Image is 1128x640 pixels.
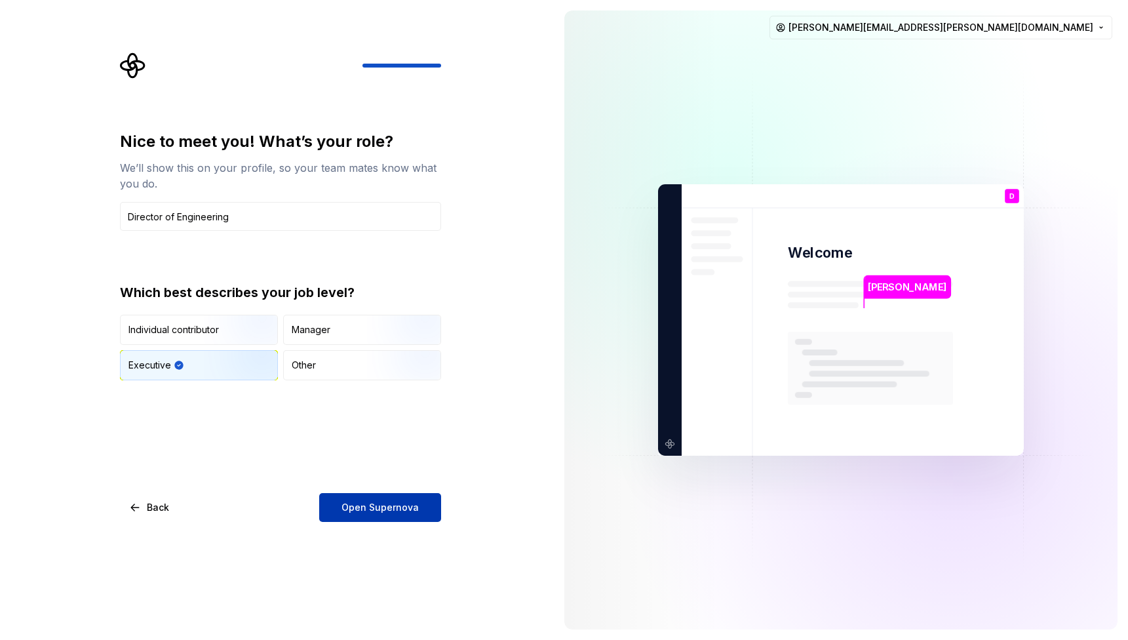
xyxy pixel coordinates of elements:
[788,243,852,262] p: Welcome
[120,283,441,302] div: Which best describes your job level?
[341,501,419,514] span: Open Supernova
[1009,193,1015,200] p: D
[128,323,219,336] div: Individual contributor
[788,21,1093,34] span: [PERSON_NAME][EMAIL_ADDRESS][PERSON_NAME][DOMAIN_NAME]
[120,52,146,79] svg: Supernova Logo
[292,359,316,372] div: Other
[128,359,171,372] div: Executive
[120,160,441,191] div: We’ll show this on your profile, so your team mates know what you do.
[120,131,441,152] div: Nice to meet you! What’s your role?
[292,323,330,336] div: Manager
[120,493,180,522] button: Back
[868,280,946,294] p: [PERSON_NAME]
[120,202,441,231] input: Job title
[147,501,169,514] span: Back
[769,16,1112,39] button: [PERSON_NAME][EMAIL_ADDRESS][PERSON_NAME][DOMAIN_NAME]
[319,493,441,522] button: Open Supernova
